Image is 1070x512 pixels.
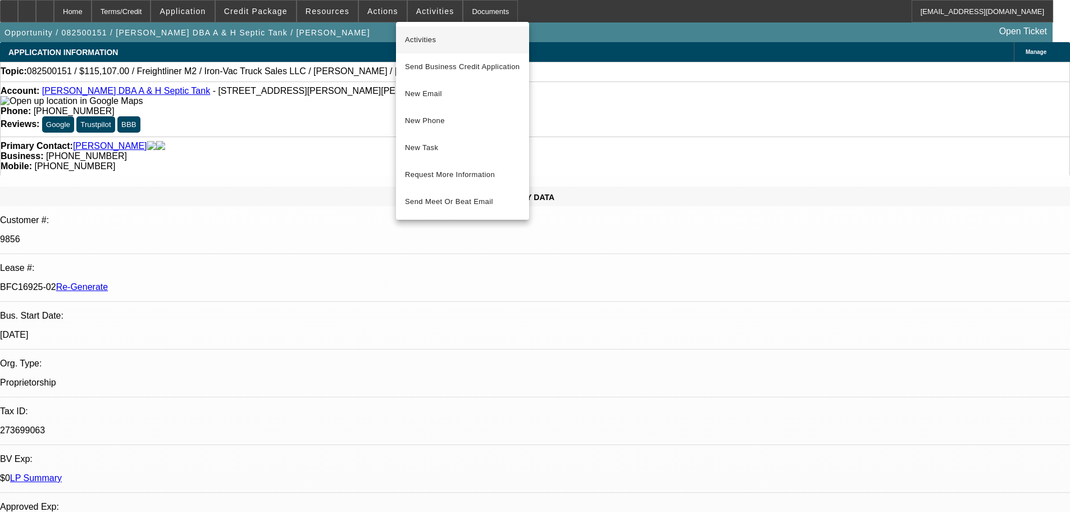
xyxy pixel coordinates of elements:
span: Request More Information [405,168,520,182]
span: Activities [405,33,520,47]
span: New Email [405,87,520,101]
span: New Phone [405,114,520,128]
span: New Task [405,141,520,155]
span: Send Meet Or Beat Email [405,195,520,209]
span: Send Business Credit Application [405,60,520,74]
